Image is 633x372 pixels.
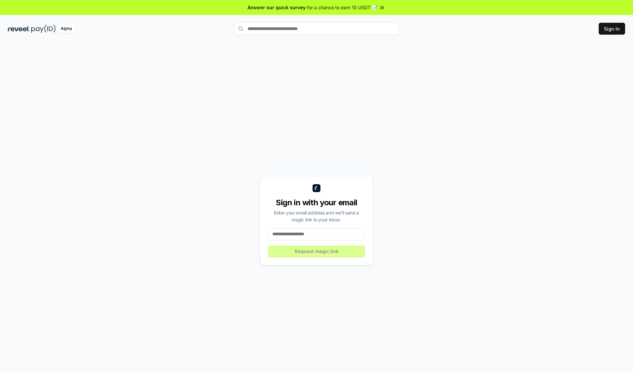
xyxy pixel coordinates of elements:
img: pay_id [31,25,56,33]
img: reveel_dark [8,25,30,33]
img: logo_small [313,184,320,192]
div: Enter your email address and we’ll send a magic link to your inbox. [268,209,365,223]
button: Sign In [599,23,625,35]
span: Answer our quick survey [248,4,306,11]
span: for a chance to earn 10 USDT 📝 [307,4,377,11]
div: Alpha [57,25,75,33]
div: Sign in with your email [268,197,365,208]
